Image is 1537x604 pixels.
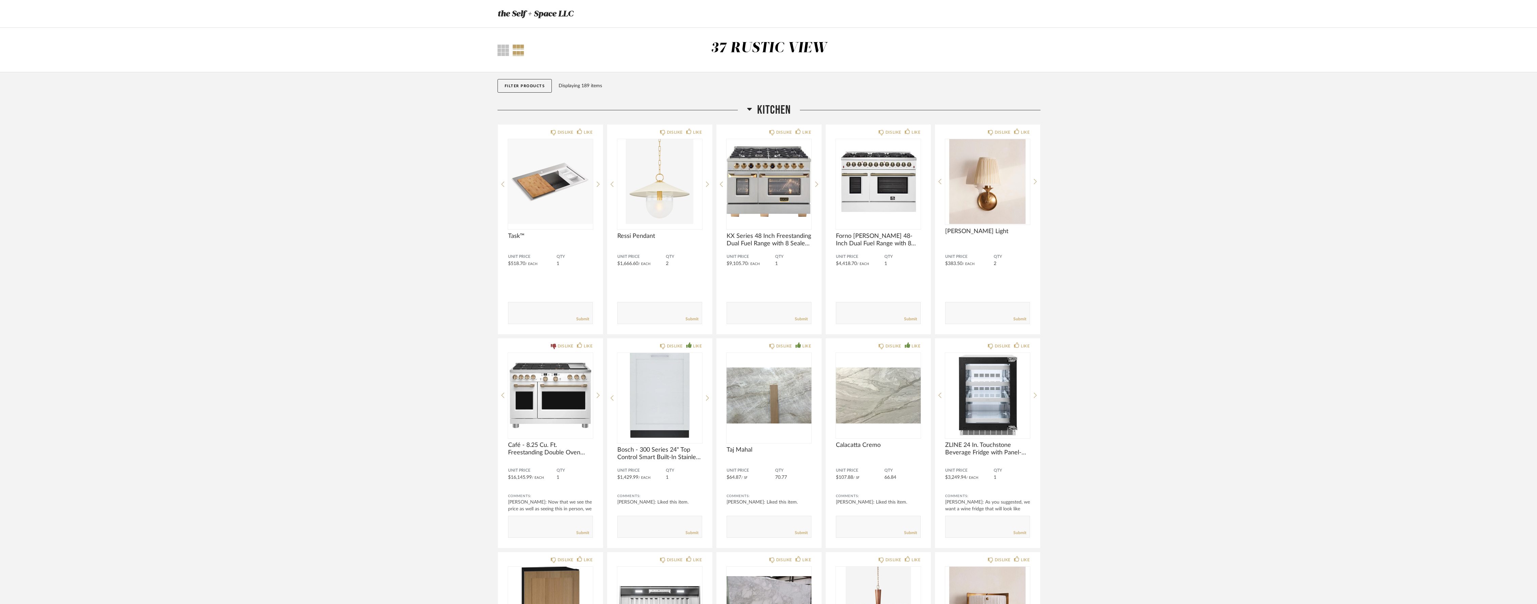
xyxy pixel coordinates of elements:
span: QTY [994,468,1030,473]
div: LIKE [1021,343,1030,350]
div: Comments: [617,493,702,499]
div: DISLIKE [776,129,792,136]
a: Submit [904,316,917,322]
a: Submit [576,316,589,322]
span: / Each [966,476,978,479]
div: 0 [617,353,702,438]
span: 2 [666,261,669,266]
span: $1,666.60 [617,261,638,266]
span: $107.88 [836,475,853,480]
div: [PERSON_NAME]: Liked this item. [727,499,811,506]
span: $383.50 [945,261,962,266]
span: Calacatta Cremo [836,441,921,449]
img: undefined [836,353,921,438]
span: Unit Price [945,468,994,473]
img: undefined [836,139,921,224]
span: KX Series 48 Inch Freestanding Dual Fuel Range with 8 Sealed Burners, 6.7 cu. ft. Total Capacity,... [727,232,811,247]
span: QTY [666,468,702,473]
span: Taj Mahal [727,446,811,454]
span: / SF [741,476,748,479]
span: / SF [853,476,860,479]
span: [PERSON_NAME] Light [945,228,1030,235]
div: Comments: [945,493,1030,499]
a: Submit [1013,530,1026,536]
a: Submit [904,530,917,536]
span: 1 [557,261,559,266]
div: DISLIKE [995,556,1011,563]
span: QTY [557,468,593,473]
span: Unit Price [508,254,557,260]
div: DISLIKE [558,343,574,350]
div: LIKE [693,556,702,563]
span: $9,105.70 [727,261,748,266]
a: Submit [795,316,808,322]
span: Unit Price [617,254,666,260]
div: 1 [617,139,702,224]
div: Comments: [836,493,921,499]
img: undefined [617,353,702,438]
div: DISLIKE [885,129,901,136]
span: QTY [884,254,921,260]
div: DISLIKE [776,556,792,563]
span: Unit Price [945,254,994,260]
span: 1 [775,261,778,266]
div: 0 [508,139,593,224]
a: Submit [1013,316,1026,322]
span: $518.70 [508,261,525,266]
div: [PERSON_NAME]: Liked this item. [617,499,702,506]
span: 2 [994,261,996,266]
span: 1 [994,475,996,480]
div: DISLIKE [995,129,1011,136]
div: DISLIKE [667,343,683,350]
div: Comments: [727,493,811,499]
span: 1 [557,475,559,480]
div: 0 [836,139,921,224]
span: / Each [525,262,538,266]
span: QTY [666,254,702,260]
div: LIKE [584,556,593,563]
span: Unit Price [617,468,666,473]
span: $16,145.99 [508,475,532,480]
span: Task™ [508,232,593,240]
span: Forno [PERSON_NAME] 48-Inch Dual Fuel Range with 8 Burners and 6.58 Cu.Ft. Electric Convection Ov... [836,232,921,247]
div: 0 [727,353,811,438]
span: Ressi Pendant [617,232,702,240]
span: / Each [962,262,975,266]
span: QTY [775,254,811,260]
span: 66.84 [884,475,896,480]
span: Unit Price [727,468,775,473]
span: QTY [884,468,921,473]
img: undefined [508,353,593,438]
span: Unit Price [727,254,775,260]
div: 0 [727,139,811,224]
span: ZLINE 24 In. Touchstone Beverage Fridge with Panel-Ready Glass Door [945,441,1030,456]
div: LIKE [1021,556,1030,563]
img: undefined [727,353,811,438]
div: LIKE [1021,129,1030,136]
img: undefined [945,139,1030,224]
span: Bosch - 300 Series 24" Top Control Smart Built-In Stainless Steel Tub Dishwasher with 3rd Rack an... [617,446,702,461]
div: LIKE [802,343,811,350]
span: $4,418.70 [836,261,857,266]
span: $3,249.94 [945,475,966,480]
a: Submit [795,530,808,536]
div: Displaying 189 items [559,82,1037,90]
div: DISLIKE [995,343,1011,350]
span: 1 [884,261,887,266]
div: DISLIKE [776,343,792,350]
div: DISLIKE [885,556,901,563]
span: QTY [557,254,593,260]
div: LIKE [912,343,920,350]
div: [PERSON_NAME]: Now that we see the price as well as seeing this in person, we are no... [508,499,593,519]
div: DISLIKE [885,343,901,350]
span: Kitchen [757,103,791,117]
a: Submit [686,530,698,536]
span: 70.77 [775,475,787,480]
div: LIKE [584,343,593,350]
img: undefined [727,139,811,224]
h3: the Self + Space LLC [498,7,573,20]
div: LIKE [584,129,593,136]
span: / Each [748,262,760,266]
img: undefined [617,139,702,224]
span: Unit Price [508,468,557,473]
